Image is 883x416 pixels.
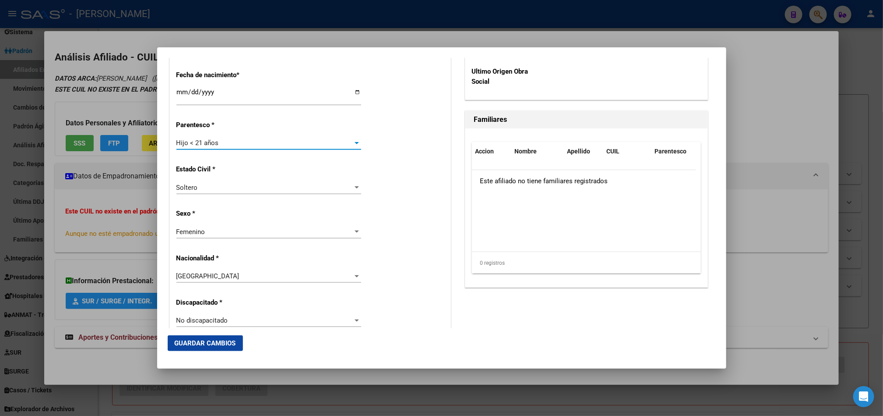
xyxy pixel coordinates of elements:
span: No discapacitado [176,316,228,324]
datatable-header-cell: Parentesco [651,142,713,161]
p: Fecha de nacimiento [176,70,257,80]
span: Hijo < 21 años [176,139,219,147]
span: Parentesco [655,148,687,155]
button: Guardar Cambios [168,335,243,351]
p: Nacionalidad * [176,253,257,263]
div: 0 registros [472,252,701,274]
datatable-header-cell: Nombre [511,142,564,161]
div: Open Intercom Messenger [853,386,874,407]
p: Ultimo Origen Obra Social [472,67,541,86]
p: Parentesco * [176,120,257,130]
span: [GEOGRAPHIC_DATA] [176,272,239,280]
p: Discapacitado * [176,298,257,308]
span: CUIL [607,148,620,155]
datatable-header-cell: Accion [472,142,511,161]
span: Guardar Cambios [175,339,236,347]
h1: Familiares [474,114,699,125]
span: Nombre [515,148,537,155]
p: Sexo * [176,209,257,219]
datatable-header-cell: Apellido [564,142,603,161]
div: Este afiliado no tiene familiares registrados [472,170,696,192]
span: Femenino [176,228,205,236]
datatable-header-cell: CUIL [603,142,651,161]
span: Apellido [567,148,591,155]
p: Estado Civil * [176,164,257,174]
span: Accion [475,148,494,155]
span: Soltero [176,184,198,192]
